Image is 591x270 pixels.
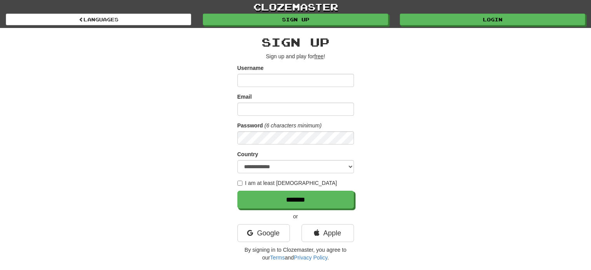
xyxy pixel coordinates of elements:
[302,224,354,242] a: Apple
[6,14,191,25] a: Languages
[237,179,337,187] label: I am at least [DEMOGRAPHIC_DATA]
[237,213,354,220] p: or
[237,150,258,158] label: Country
[237,52,354,60] p: Sign up and play for !
[237,224,290,242] a: Google
[237,181,242,186] input: I am at least [DEMOGRAPHIC_DATA]
[314,53,324,59] u: free
[265,122,322,129] em: (6 characters minimum)
[400,14,585,25] a: Login
[237,64,264,72] label: Username
[237,246,354,261] p: By signing in to Clozemaster, you agree to our and .
[203,14,388,25] a: Sign up
[294,254,327,261] a: Privacy Policy
[270,254,285,261] a: Terms
[237,93,252,101] label: Email
[237,122,263,129] label: Password
[237,36,354,49] h2: Sign up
